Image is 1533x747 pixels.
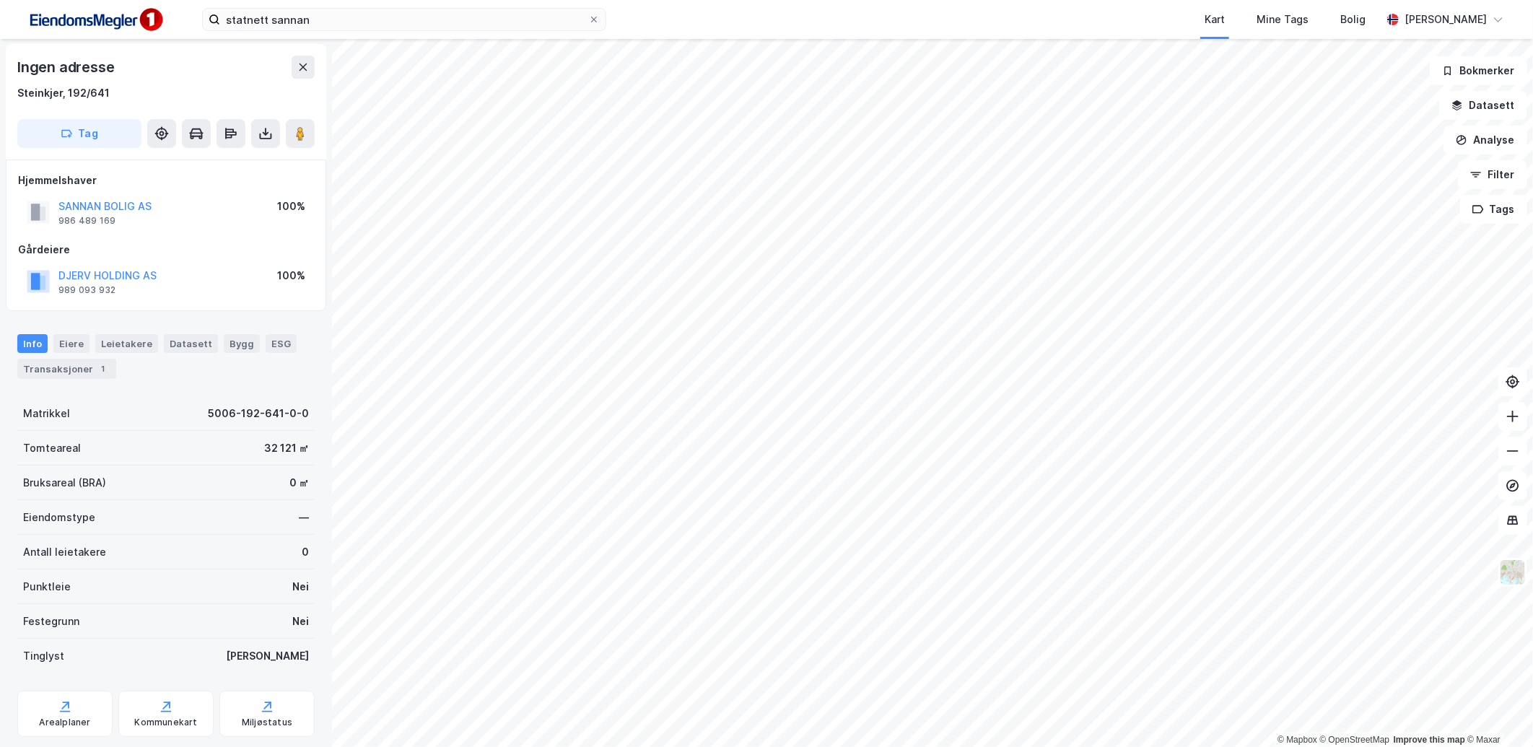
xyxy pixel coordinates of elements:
div: Kart [1205,11,1225,28]
div: 1 [96,362,110,376]
iframe: Chat Widget [1461,678,1533,747]
div: Arealplaner [39,717,90,728]
div: [PERSON_NAME] [226,647,309,665]
div: Steinkjer, 192/641 [17,84,110,102]
button: Tag [17,119,141,148]
div: Punktleie [23,578,71,595]
div: Ingen adresse [17,56,117,79]
div: Bolig [1340,11,1366,28]
div: 0 [302,543,309,561]
input: Søk på adresse, matrikkel, gårdeiere, leietakere eller personer [220,9,588,30]
button: Analyse [1444,126,1527,154]
div: Gårdeiere [18,241,314,258]
div: Nei [292,578,309,595]
div: Mine Tags [1257,11,1309,28]
img: Z [1499,559,1527,586]
div: Info [17,334,48,353]
a: OpenStreetMap [1320,735,1390,745]
div: — [299,509,309,526]
div: Kontrollprogram for chat [1461,678,1533,747]
div: 986 489 169 [58,215,115,227]
div: Antall leietakere [23,543,106,561]
div: Datasett [164,334,218,353]
div: ESG [266,334,297,353]
div: Eiere [53,334,89,353]
div: Miljøstatus [242,717,292,728]
div: Leietakere [95,334,158,353]
div: Bruksareal (BRA) [23,474,106,492]
div: Matrikkel [23,405,70,422]
div: 5006-192-641-0-0 [208,405,309,422]
div: Kommunekart [134,717,197,728]
img: F4PB6Px+NJ5v8B7XTbfpPpyloAAAAASUVORK5CYII= [23,4,167,36]
div: Transaksjoner [17,359,116,379]
div: 100% [277,198,305,215]
div: 989 093 932 [58,284,115,296]
a: Mapbox [1277,735,1317,745]
a: Improve this map [1394,735,1465,745]
div: [PERSON_NAME] [1405,11,1487,28]
div: Festegrunn [23,613,79,630]
div: Tinglyst [23,647,64,665]
div: 0 ㎡ [289,474,309,492]
div: Nei [292,613,309,630]
button: Bokmerker [1430,56,1527,85]
div: 100% [277,267,305,284]
div: 32 121 ㎡ [264,440,309,457]
div: Eiendomstype [23,509,95,526]
button: Tags [1460,195,1527,224]
button: Datasett [1439,91,1527,120]
button: Filter [1458,160,1527,189]
div: Hjemmelshaver [18,172,314,189]
div: Tomteareal [23,440,81,457]
div: Bygg [224,334,260,353]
